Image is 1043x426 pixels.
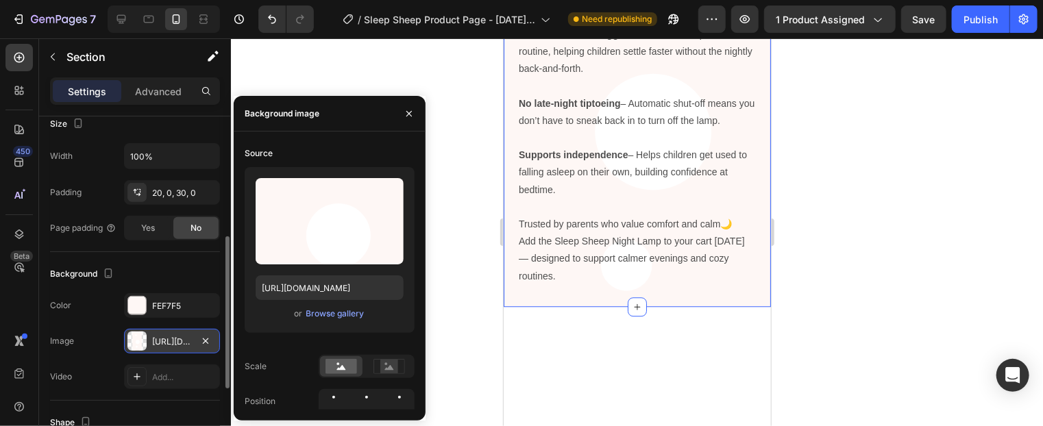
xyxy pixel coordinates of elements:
[258,5,314,33] div: Undo/Redo
[13,146,33,157] div: 450
[15,177,252,247] p: Trusted by parents who value comfort and calm🌙 Add the Sleep Sheep Night Lamp to your cart [DATE]...
[245,108,319,120] div: Background image
[191,222,201,234] span: No
[764,5,896,33] button: 1 product assigned
[50,299,71,312] div: Color
[90,11,96,27] p: 7
[245,360,267,373] div: Scale
[135,84,182,99] p: Advanced
[50,371,72,383] div: Video
[306,308,365,320] div: Browse gallery
[50,186,82,199] div: Padding
[15,111,124,122] strong: Supports independence
[913,14,935,25] span: Save
[50,335,74,347] div: Image
[245,395,275,408] div: Position
[152,336,192,348] div: [URL][DOMAIN_NAME]
[10,251,33,262] div: Beta
[152,371,217,384] div: Add...
[295,305,303,322] span: or
[15,60,117,71] strong: No late-night tiptoeing
[996,359,1029,392] div: Open Intercom Messenger
[125,144,219,168] input: Auto
[15,57,252,91] p: – Automatic shut-off means you don’t have to sneak back in to turn off the lamp.
[504,38,771,426] iframe: Design area
[50,222,116,234] div: Page padding
[582,13,652,25] span: Need republishing
[50,150,73,162] div: Width
[964,12,998,27] div: Publish
[306,307,365,321] button: Browse gallery
[68,84,106,99] p: Settings
[50,115,86,134] div: Size
[50,265,116,284] div: Background
[901,5,946,33] button: Save
[5,5,102,33] button: 7
[776,12,865,27] span: 1 product assigned
[141,222,155,234] span: Yes
[256,275,404,300] input: https://example.com/image.jpg
[245,147,273,160] div: Source
[256,178,404,264] img: preview-image
[66,49,179,65] p: Section
[364,12,535,27] span: Sleep Sheep Product Page - [DATE] 20:09:30
[152,300,217,312] div: FEF7F5
[952,5,1009,33] button: Publish
[152,187,217,199] div: 20, 0, 30, 0
[358,12,361,27] span: /
[15,108,252,177] p: – Helps children get used to falling asleep on their own, building confidence at bedtime.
